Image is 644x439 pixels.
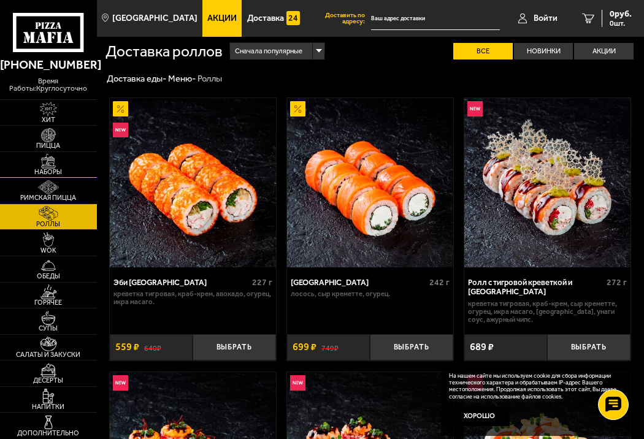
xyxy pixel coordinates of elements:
p: креветка тигровая, краб-крем, Сыр креметте, огурец, икра масаго, [GEOGRAPHIC_DATA], унаги соус, а... [468,300,627,324]
div: Роллы [197,73,222,85]
div: [GEOGRAPHIC_DATA] [291,278,426,288]
img: Эби Калифорния [110,98,276,267]
img: Новинка [113,375,128,391]
a: АкционныйНовинкаЭби Калифорния [110,98,276,267]
span: Войти [534,14,558,23]
button: Выбрать [370,334,453,361]
button: Выбрать [547,334,630,361]
label: Акции [574,43,634,59]
h1: Доставка роллов [105,44,223,59]
span: Сначала популярные [235,42,302,61]
s: 640 ₽ [144,343,161,352]
a: Доставка еды- [107,73,166,84]
span: 559 ₽ [115,342,139,352]
span: Доставка [247,14,284,23]
span: 0 руб. [610,10,632,18]
span: 699 ₽ [293,342,316,352]
span: 242 г [429,277,450,288]
img: 15daf4d41897b9f0e9f617042186c801.svg [286,10,301,26]
span: 272 г [607,277,627,288]
a: АкционныйФиладельфия [287,98,453,267]
span: 0 шт. [610,20,632,27]
span: Доставить по адресу: [305,12,370,25]
span: [GEOGRAPHIC_DATA] [112,14,197,23]
p: лосось, Сыр креметте, огурец. [291,290,450,298]
a: Меню- [168,73,196,84]
img: Новинка [113,123,128,138]
img: Филадельфия [287,98,453,267]
span: 227 г [252,277,272,288]
span: 689 ₽ [470,342,494,352]
label: Новинки [514,43,573,59]
div: Ролл с тигровой креветкой и [GEOGRAPHIC_DATA] [468,278,604,297]
img: Новинка [467,101,483,116]
img: Акционный [113,101,128,116]
a: НовинкаРолл с тигровой креветкой и Гуакамоле [464,98,631,267]
div: Эби [GEOGRAPHIC_DATA] [113,278,249,288]
img: Новинка [290,375,305,391]
button: Хорошо [449,407,509,427]
label: Все [453,43,513,59]
button: Выбрать [193,334,275,361]
p: креветка тигровая, краб-крем, авокадо, огурец, икра масаго. [113,290,272,306]
s: 749 ₽ [321,343,339,352]
p: На нашем сайте мы используем cookie для сбора информации технического характера и обрабатываем IP... [449,372,618,400]
img: Ролл с тигровой креветкой и Гуакамоле [464,98,631,267]
input: Ваш адрес доставки [371,7,500,30]
span: Акции [207,14,237,23]
img: Акционный [290,101,305,116]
